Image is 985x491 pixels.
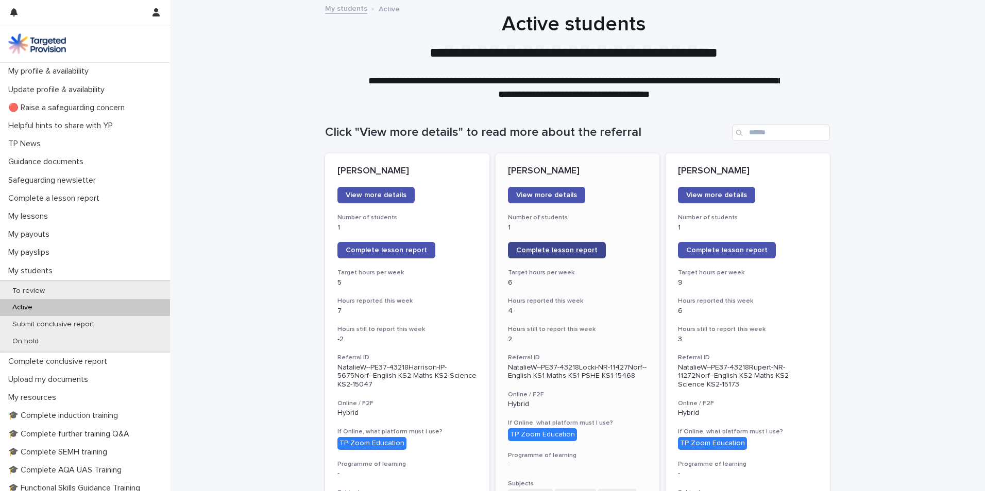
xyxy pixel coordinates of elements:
p: 2 [508,335,648,344]
p: Active [379,3,400,14]
h3: Hours reported this week [337,297,477,305]
p: 🎓 Complete induction training [4,411,126,420]
a: Complete lesson report [337,242,435,258]
h3: Subjects [508,480,648,488]
p: Safeguarding newsletter [4,176,104,185]
p: 3 [678,335,818,344]
p: 🎓 Complete SEMH training [4,447,115,457]
h3: Target hours per week [508,269,648,277]
span: Complete lesson report [686,247,768,254]
h3: Referral ID [337,354,477,362]
h3: Hours still to report this week [678,325,818,334]
p: 1 [678,223,818,232]
p: Update profile & availability [4,85,113,95]
p: 🎓 Complete further training Q&A [4,429,138,439]
p: [PERSON_NAME] [508,166,648,177]
h3: Hours reported this week [678,297,818,305]
p: 6 [508,278,648,287]
a: Complete lesson report [678,242,776,258]
p: 1 [337,223,477,232]
span: View more details [686,191,747,199]
h3: Hours reported this week [508,297,648,305]
p: My payouts [4,230,58,239]
p: Active [4,303,41,312]
p: NatalieW--PE37-43218Rupert-NR-11272Norf--English KS2 Maths KS2 Science KS2-15173 [678,363,818,389]
h3: Hours still to report this week [337,325,477,334]
h3: Number of students [508,214,648,222]
p: 4 [508,307,648,315]
p: My students [4,266,61,276]
a: View more details [678,187,755,203]
span: View more details [516,191,577,199]
span: Complete lesson report [516,247,598,254]
h3: If Online, what platform must I use? [337,428,477,436]
p: My profile & availability [4,66,97,76]
p: Hybrid [508,400,648,409]
a: Complete lesson report [508,242,606,258]
span: View more details [346,191,406,199]
div: TP Zoom Education [337,437,406,450]
p: -2 [337,335,477,344]
p: On hold [4,337,47,346]
p: 5 [337,278,477,287]
p: 🎓 Complete AQA UAS Training [4,465,130,475]
p: My payslips [4,248,58,257]
h1: Active students [321,12,826,37]
h3: Programme of learning [678,460,818,468]
div: TP Zoom Education [508,428,577,441]
p: Submit conclusive report [4,320,103,329]
a: My students [325,2,367,14]
p: My lessons [4,212,56,221]
h3: Number of students [678,214,818,222]
p: 🔴 Raise a safeguarding concern [4,103,133,113]
p: 9 [678,278,818,287]
h3: Referral ID [678,354,818,362]
p: TP News [4,139,49,149]
p: NatalieW--PE37-43218Locki-NR-11427Norf--English KS1 Maths KS1 PSHE KS1-15468 [508,363,648,381]
p: My resources [4,393,64,402]
h3: Programme of learning [337,460,477,468]
h3: If Online, what platform must I use? [508,419,648,427]
p: 7 [337,307,477,315]
h3: Programme of learning [508,451,648,460]
p: Complete conclusive report [4,357,115,366]
h3: Hours still to report this week [508,325,648,334]
p: - [508,461,648,469]
div: TP Zoom Education [678,437,747,450]
p: Hybrid [678,409,818,417]
p: To review [4,287,53,295]
p: [PERSON_NAME] [678,166,818,177]
h3: Number of students [337,214,477,222]
p: 1 [508,223,648,232]
h3: If Online, what platform must I use? [678,428,818,436]
h3: Online / F2F [508,391,648,399]
input: Search [732,125,830,141]
p: Hybrid [337,409,477,417]
p: NatalieW--PE37-43218Harrison-IP-5675Norf--English KS2 Maths KS2 Science KS2-15047 [337,363,477,389]
span: Complete lesson report [346,247,427,254]
h3: Target hours per week [678,269,818,277]
p: Complete a lesson report [4,194,108,203]
p: 6 [678,307,818,315]
h3: Target hours per week [337,269,477,277]
img: M5nRWzHhSzIhMunXDL62 [8,33,66,54]
h3: Referral ID [508,354,648,362]
p: Guidance documents [4,157,92,167]
p: [PERSON_NAME] [337,166,477,177]
p: Upload my documents [4,375,96,384]
h3: Online / F2F [678,399,818,408]
p: - [337,469,477,478]
h1: Click "View more details" to read more about the referral [325,125,728,140]
a: View more details [337,187,415,203]
p: - [678,469,818,478]
p: Helpful hints to share with YP [4,121,121,131]
h3: Online / F2F [337,399,477,408]
a: View more details [508,187,585,203]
